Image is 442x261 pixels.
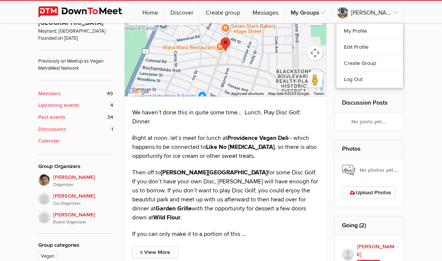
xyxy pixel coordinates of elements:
a: Past events 34 [38,113,113,121]
a: View More [132,246,178,259]
a: Calendar [38,137,113,145]
span: No photos yet... [342,164,398,177]
i: Organizer [53,181,113,188]
p: Right at noon, let’s meet for lunch at – which happens to be connected to , so there is also oppo... [132,133,319,160]
span: 49 [107,90,113,98]
i: Event Organizer [53,219,113,226]
a: Open this area in Google Maps (opens a new window) [127,87,151,96]
a: [PERSON_NAME] [331,1,403,23]
b: Discussions [38,125,66,133]
a: Members 49 [38,90,113,98]
b: Upcoming events [38,101,79,109]
a: Discover [164,1,199,23]
a: Log Out [336,72,403,88]
button: Drag Pegman onto the map to open Street View [308,72,323,87]
strong: Garden Grille [155,205,192,212]
p: If you can only make it to a portion of this … [132,229,319,238]
div: Group categories [38,241,113,249]
a: Upload Photos [342,186,396,199]
a: [PERSON_NAME]Organizer [38,174,113,188]
b: Past events [38,113,66,121]
span: Previously on Meetup as Vegan MetroWest Network [38,50,113,72]
a: [PERSON_NAME]Event Organizer [38,207,113,226]
div: No posts yet... [334,112,404,130]
img: Rick Williams [38,211,50,223]
a: Messages [246,1,284,23]
strong: Providence Vegan Deli [227,134,288,142]
span: 34 [107,113,113,121]
b: [PERSON_NAME] [357,243,396,259]
span: Map data ©2025 Google [268,91,309,96]
span: Founded on [DATE] [38,35,113,42]
img: Rick Williams [342,249,354,261]
span: 4 [110,101,113,109]
a: Discussion Posts [342,99,388,106]
a: Photos [342,145,361,153]
a: Edit Profile [336,39,403,55]
a: Create Group [336,55,403,72]
i: Co-Organizer [53,200,113,207]
span: 1 [111,125,113,133]
a: My Profile [336,24,403,39]
button: Keyboard shortcuts [231,91,264,96]
strong: [PERSON_NAME][GEOGRAPHIC_DATA] [161,169,267,176]
img: Laura B [38,193,50,205]
strong: Like No [MEDICAL_DATA] [206,143,275,151]
a: Upcoming events 4 [38,101,113,109]
span: [PERSON_NAME] [53,192,113,207]
a: [PERSON_NAME]Co-Organizer [38,188,113,207]
b: Calendar [38,137,60,145]
span: [PERSON_NAME] [53,173,113,188]
strong: Wild Flour [153,214,181,221]
a: My Groups [285,1,331,23]
a: Home [136,1,164,23]
img: Google [127,87,151,96]
a: Discussions 1 [38,125,113,133]
img: DownToMeet [38,6,134,18]
span: [PERSON_NAME] [53,211,113,226]
button: Map camera controls [308,45,323,60]
a: Terms (opens in new tab) [314,91,324,96]
p: We haven’t done this in quite some time… Lunch, Play Disc Golf, Dinner [132,108,319,126]
p: Then off to for some Disc Golf. If you don’t have your own Disc, [PERSON_NAME] will have enough f... [132,168,319,222]
img: Victoria M [38,174,50,186]
a: Create group [200,1,246,23]
b: Members [38,90,61,98]
h2: Going (2) [342,216,396,234]
div: Group Organizers [38,162,113,171]
span: Maynard, [GEOGRAPHIC_DATA] [38,28,113,35]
